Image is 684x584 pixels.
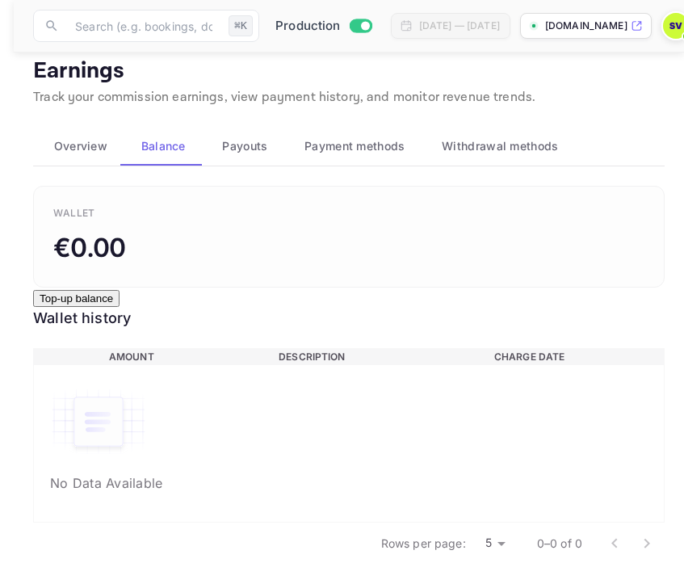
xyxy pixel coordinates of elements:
[65,10,222,42] input: Search (e.g. bookings, documentation)
[304,137,405,156] span: Payment methods
[33,88,665,107] p: Track your commission earnings, view payment history, and monitor revenue trends.
[141,137,186,156] span: Balance
[442,137,558,156] span: Withdrawal methods
[214,348,411,365] th: Description
[33,348,665,523] table: a dense table
[50,473,648,493] p: No Data Available
[54,137,107,156] span: Overview
[33,307,665,329] div: Wallet history
[33,290,120,307] button: Top-up balance
[33,57,665,85] p: Earnings
[53,229,126,267] div: €0.00
[50,388,147,456] img: empty-state-table.svg
[269,17,378,36] div: Switch to Sandbox mode
[381,535,466,552] p: Rows per page:
[410,348,664,365] th: Charge date
[34,348,214,365] th: Amount
[537,535,582,552] p: 0–0 of 0
[472,531,511,555] div: 5
[419,19,500,33] div: [DATE] — [DATE]
[229,15,253,36] div: ⌘K
[222,137,267,156] span: Payouts
[53,206,95,221] div: Wallet
[545,19,627,33] p: [DOMAIN_NAME]
[33,127,665,166] div: scrollable auto tabs example
[275,17,341,36] span: Production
